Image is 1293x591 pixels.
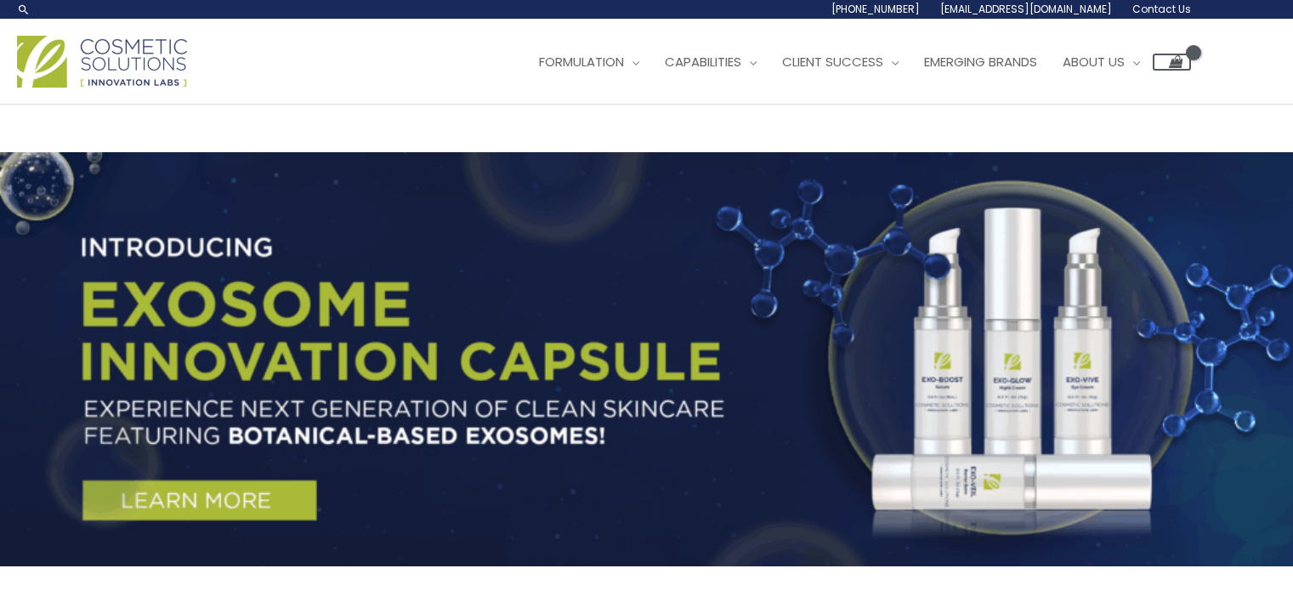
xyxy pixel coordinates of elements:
[940,2,1112,16] span: [EMAIL_ADDRESS][DOMAIN_NAME]
[1153,54,1191,71] a: View Shopping Cart, empty
[17,3,31,16] a: Search icon link
[831,2,920,16] span: [PHONE_NUMBER]
[513,37,1191,88] nav: Site Navigation
[539,53,624,71] span: Formulation
[769,37,911,88] a: Client Success
[652,37,769,88] a: Capabilities
[526,37,652,88] a: Formulation
[924,53,1037,71] span: Emerging Brands
[1132,2,1191,16] span: Contact Us
[665,53,741,71] span: Capabilities
[1063,53,1125,71] span: About Us
[911,37,1050,88] a: Emerging Brands
[782,53,883,71] span: Client Success
[1050,37,1153,88] a: About Us
[17,36,187,88] img: Cosmetic Solutions Logo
